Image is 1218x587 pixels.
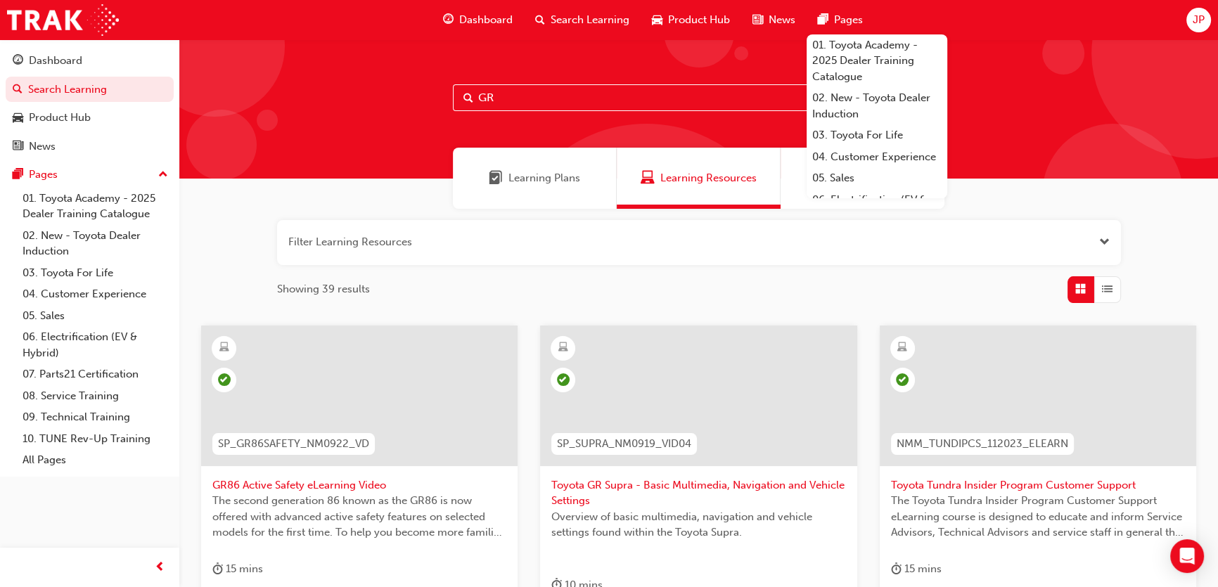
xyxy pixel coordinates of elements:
a: 01. Toyota Academy - 2025 Dealer Training Catalogue [807,34,947,88]
span: The second generation 86 known as the GR86 is now offered with advanced active safety features on... [212,493,506,541]
div: Pages [29,167,58,183]
span: Toyota GR Supra - Basic Multimedia, Navigation and Vehicle Settings [551,477,845,509]
span: Showing 39 results [277,281,370,297]
a: search-iconSearch Learning [524,6,641,34]
span: search-icon [535,11,545,29]
button: DashboardSearch LearningProduct HubNews [6,45,174,162]
button: JP [1186,8,1211,32]
a: 04. Customer Experience [807,146,947,168]
span: Grid [1075,281,1086,297]
span: car-icon [13,112,23,124]
span: Search Learning [551,12,629,28]
span: search-icon [13,84,23,96]
span: pages-icon [13,169,23,181]
span: SP_SUPRA_NM0919_VID04 [557,436,691,452]
a: 07. Parts21 Certification [17,363,174,385]
a: 10. TUNE Rev-Up Training [17,428,174,450]
span: news-icon [752,11,763,29]
span: learningResourceType_ELEARNING-icon [219,339,229,357]
div: Product Hub [29,110,91,126]
div: Open Intercom Messenger [1170,539,1204,573]
a: News [6,134,174,160]
span: Learning Plans [508,170,580,186]
span: duration-icon [891,560,902,578]
span: learningResourceType_ELEARNING-icon [897,339,907,357]
span: car-icon [652,11,662,29]
div: Dashboard [29,53,82,69]
span: guage-icon [13,55,23,67]
span: learningResourceType_ELEARNING-icon [558,339,568,357]
a: SessionsSessions [781,148,944,209]
div: News [29,138,56,155]
span: learningRecordVerb_PASS-icon [896,373,909,386]
a: 01. Toyota Academy - 2025 Dealer Training Catalogue [17,188,174,225]
span: Search [463,90,473,106]
span: prev-icon [155,559,165,576]
span: guage-icon [443,11,454,29]
span: pages-icon [818,11,828,29]
a: 02. New - Toyota Dealer Induction [17,225,174,262]
button: Pages [6,162,174,188]
button: Open the filter [1099,234,1110,250]
span: learningRecordVerb_COMPLETE-icon [557,373,570,386]
a: Learning ResourcesLearning Resources [617,148,781,209]
a: 06. Electrification (EV & Hybrid) [17,326,174,363]
span: news-icon [13,141,23,153]
a: All Pages [17,449,174,471]
span: Dashboard [459,12,513,28]
span: Overview of basic multimedia, navigation and vehicle settings found within the Toyota Supra. [551,509,845,541]
span: Pages [834,12,863,28]
a: 05. Sales [17,305,174,327]
a: pages-iconPages [807,6,874,34]
span: News [769,12,795,28]
a: Dashboard [6,48,174,74]
a: 04. Customer Experience [17,283,174,305]
span: learningRecordVerb_COMPLETE-icon [218,373,231,386]
span: JP [1193,12,1205,28]
a: 03. Toyota For Life [17,262,174,284]
a: 02. New - Toyota Dealer Induction [807,87,947,124]
span: List [1102,281,1113,297]
a: news-iconNews [741,6,807,34]
span: Learning Resources [660,170,757,186]
span: NMM_TUNDIPCS_112023_ELEARN [897,436,1068,452]
a: 09. Technical Training [17,406,174,428]
div: 15 mins [891,560,942,578]
a: guage-iconDashboard [432,6,524,34]
a: Product Hub [6,105,174,131]
a: 06. Electrification (EV & Hybrid) [807,189,947,226]
span: The Toyota Tundra Insider Program Customer Support eLearning course is designed to educate and in... [891,493,1185,541]
a: 03. Toyota For Life [807,124,947,146]
a: Search Learning [6,77,174,103]
span: GR86 Active Safety eLearning Video [212,477,506,494]
span: Toyota Tundra Insider Program Customer Support [891,477,1185,494]
input: Search... [453,84,945,111]
a: 05. Sales [807,167,947,189]
a: Learning PlansLearning Plans [453,148,617,209]
img: Trak [7,4,119,36]
a: 08. Service Training [17,385,174,407]
span: up-icon [158,166,168,184]
span: Learning Resources [641,170,655,186]
div: 15 mins [212,560,263,578]
span: Learning Plans [489,170,503,186]
span: Product Hub [668,12,730,28]
span: SP_GR86SAFETY_NM0922_VD [218,436,369,452]
span: duration-icon [212,560,223,578]
a: car-iconProduct Hub [641,6,741,34]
